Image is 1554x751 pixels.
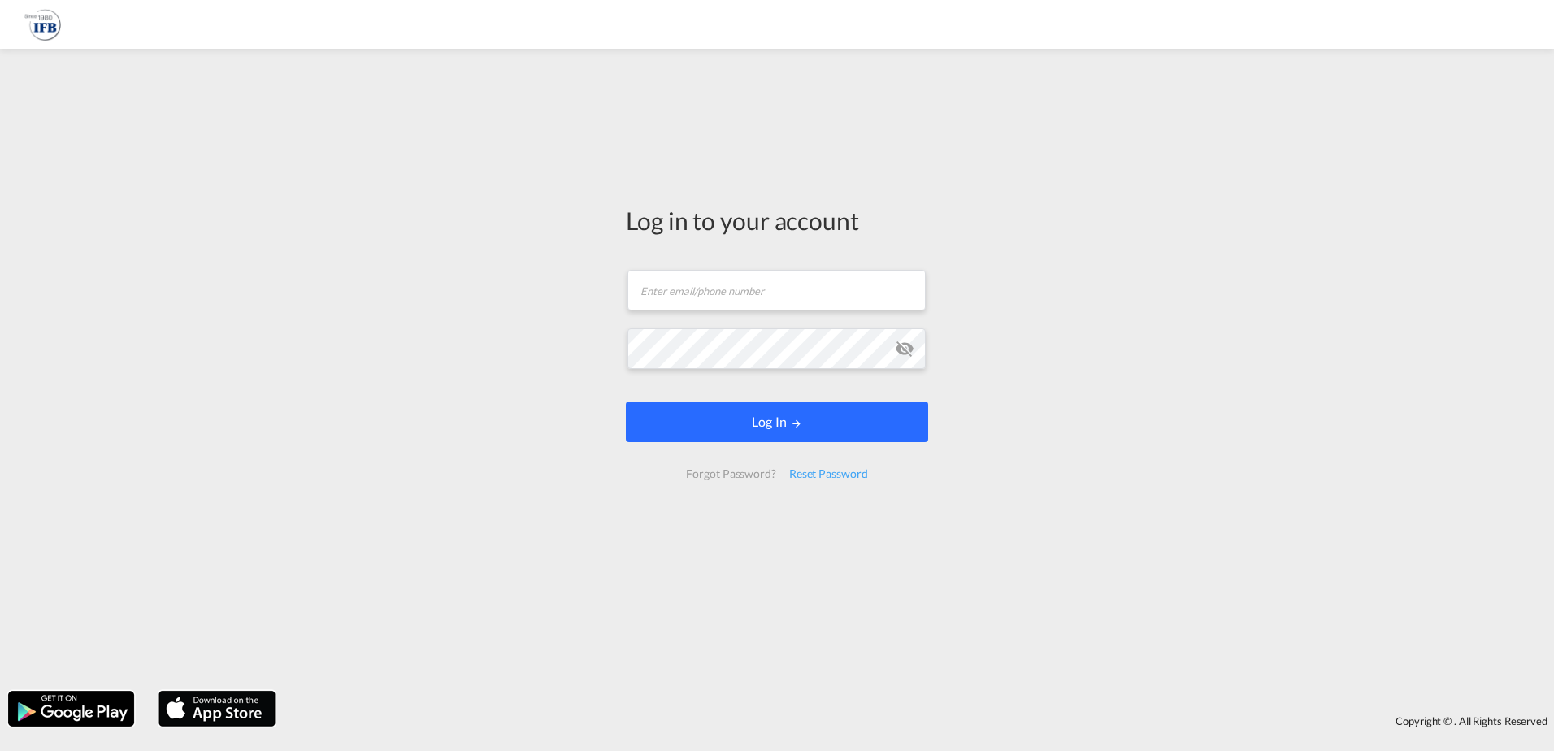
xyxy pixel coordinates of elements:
[627,270,926,310] input: Enter email/phone number
[157,689,277,728] img: apple.png
[895,339,914,358] md-icon: icon-eye-off
[626,203,928,237] div: Log in to your account
[284,707,1554,735] div: Copyright © . All Rights Reserved
[7,689,136,728] img: google.png
[783,459,875,488] div: Reset Password
[24,7,61,43] img: b628ab10256c11eeb52753acbc15d091.png
[626,402,928,442] button: LOGIN
[679,459,782,488] div: Forgot Password?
